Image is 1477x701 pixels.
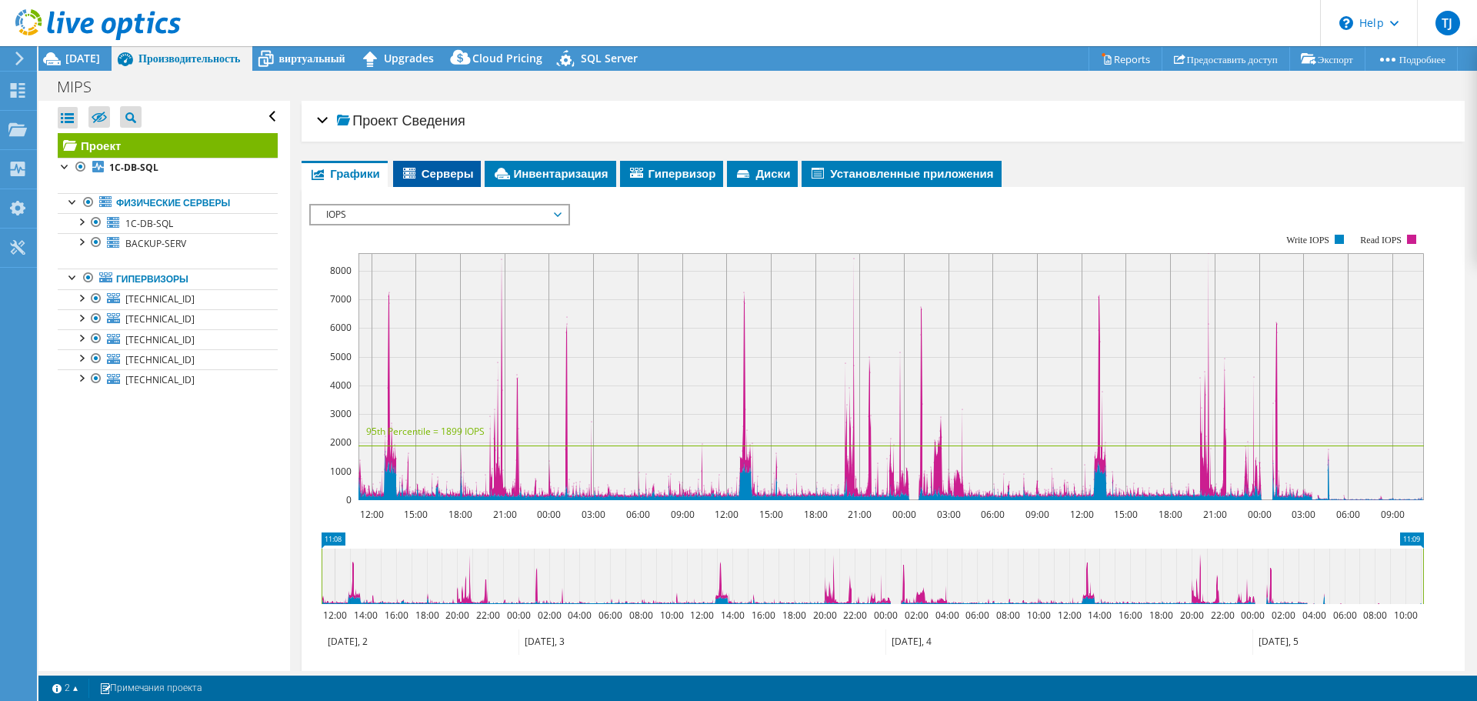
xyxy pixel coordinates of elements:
[581,51,638,65] span: SQL Server
[813,609,837,622] text: 20:00
[1365,47,1458,71] a: Подробнее
[360,508,384,521] text: 12:00
[125,353,195,366] span: [TECHNICAL_ID]
[138,51,241,65] span: Производительность
[330,350,352,363] text: 5000
[330,292,352,305] text: 7000
[1025,508,1049,521] text: 09:00
[1070,508,1094,521] text: 12:00
[905,609,929,622] text: 02:00
[125,237,186,250] span: BACKUP-SERV
[125,292,195,305] span: [TECHNICAL_ID]
[401,165,474,181] span: Серверы
[448,508,472,521] text: 18:00
[1272,609,1295,622] text: 02:00
[58,233,278,253] a: BACKUP-SERV
[42,679,89,698] a: 2
[582,508,605,521] text: 03:00
[568,609,592,622] text: 04:00
[1058,609,1082,622] text: 12:00
[782,609,806,622] text: 18:00
[58,269,278,289] a: Гипервизоры
[981,508,1005,521] text: 06:00
[1248,508,1272,521] text: 00:00
[58,329,278,349] a: [TECHNICAL_ID]
[715,508,738,521] text: 12:00
[404,508,428,521] text: 15:00
[1119,609,1142,622] text: 16:00
[492,165,608,181] span: Инвентаризация
[1302,609,1326,622] text: 04:00
[629,609,653,622] text: 08:00
[330,321,352,334] text: 6000
[1159,508,1182,521] text: 18:00
[330,264,352,277] text: 8000
[309,165,380,181] span: Графики
[1241,609,1265,622] text: 00:00
[385,609,408,622] text: 16:00
[1361,235,1402,245] text: Read IOPS
[318,205,560,224] span: IOPS
[660,609,684,622] text: 10:00
[892,508,916,521] text: 00:00
[354,609,378,622] text: 14:00
[1211,609,1235,622] text: 22:00
[1435,11,1460,35] span: TJ
[1394,609,1418,622] text: 10:00
[1114,508,1138,521] text: 15:00
[735,165,790,181] span: Диски
[848,508,872,521] text: 21:00
[598,609,622,622] text: 06:00
[996,609,1020,622] text: 08:00
[346,493,352,506] text: 0
[330,436,352,449] text: 2000
[472,51,542,65] span: Cloud Pricing
[1089,47,1162,71] a: Reports
[935,609,959,622] text: 04:00
[1088,609,1112,622] text: 14:00
[58,133,278,158] a: Проект
[65,51,100,65] span: [DATE]
[1336,508,1360,521] text: 06:00
[538,609,562,622] text: 02:00
[843,609,867,622] text: 22:00
[58,369,278,389] a: [TECHNICAL_ID]
[626,508,650,521] text: 06:00
[874,609,898,622] text: 00:00
[721,609,745,622] text: 14:00
[759,508,783,521] text: 15:00
[965,609,989,622] text: 06:00
[804,508,828,521] text: 18:00
[58,309,278,329] a: [TECHNICAL_ID]
[58,289,278,309] a: [TECHNICAL_ID]
[537,508,561,521] text: 00:00
[279,51,345,65] span: виртуальный
[415,609,439,622] text: 18:00
[58,349,278,369] a: [TECHNICAL_ID]
[1203,508,1227,521] text: 21:00
[330,407,352,420] text: 3000
[125,333,195,346] span: [TECHNICAL_ID]
[125,217,173,230] span: 1C-DB-SQL
[58,158,278,178] a: 1C-DB-SQL
[476,609,500,622] text: 22:00
[330,379,352,392] text: 4000
[109,161,158,174] b: 1C-DB-SQL
[1292,508,1315,521] text: 03:00
[752,609,775,622] text: 16:00
[1027,609,1051,622] text: 10:00
[1162,47,1290,71] a: Предоставить доступ
[402,111,465,129] span: Сведения
[1339,16,1353,30] svg: \n
[323,609,347,622] text: 12:00
[330,465,352,478] text: 1000
[366,425,485,438] text: 95th Percentile = 1899 IOPS
[125,312,195,325] span: [TECHNICAL_ID]
[384,51,434,65] span: Upgrades
[445,609,469,622] text: 20:00
[58,213,278,233] a: 1C-DB-SQL
[1149,609,1173,622] text: 18:00
[1363,609,1387,622] text: 08:00
[50,78,115,95] h1: MIPS
[125,373,195,386] span: [TECHNICAL_ID]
